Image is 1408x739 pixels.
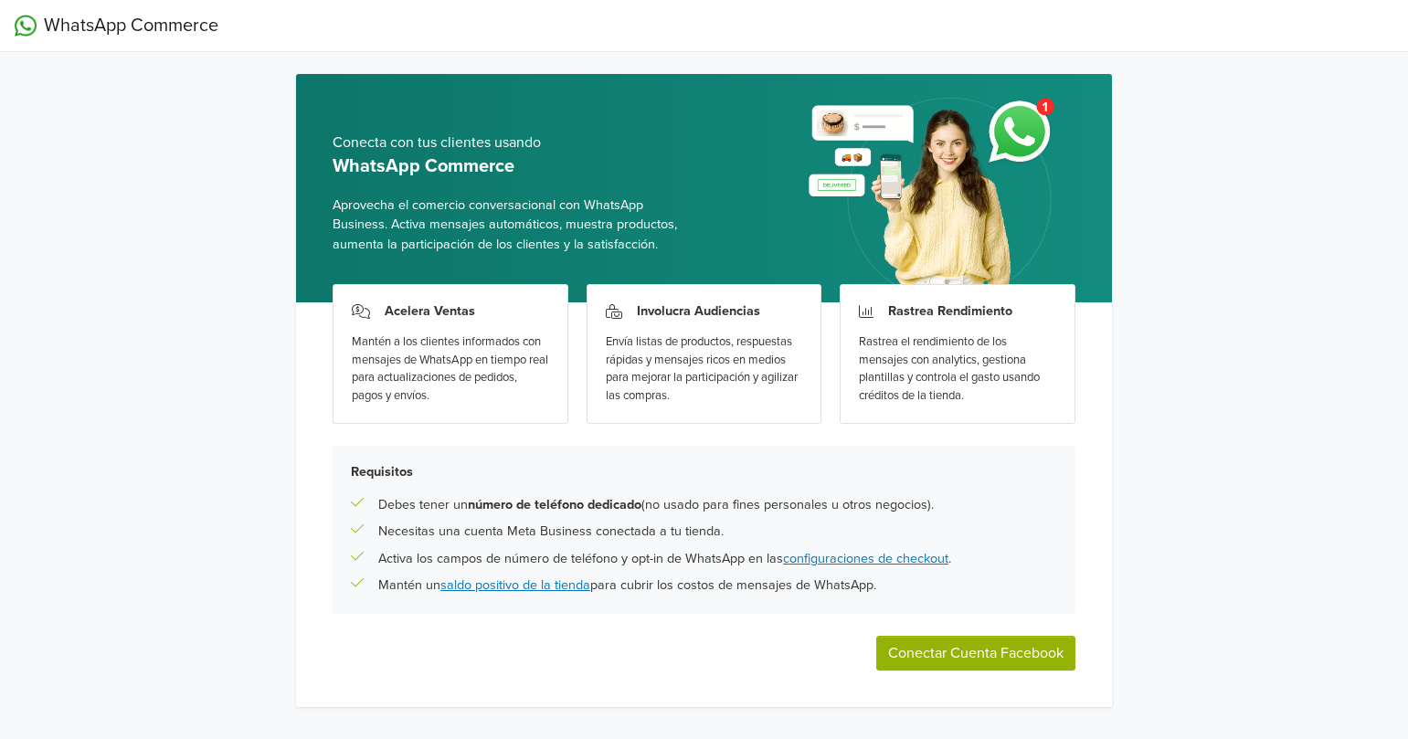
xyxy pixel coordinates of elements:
div: Mantén a los clientes informados con mensajes de WhatsApp en tiempo real para actualizaciones de ... [352,333,549,405]
button: Conectar Cuenta Facebook [876,636,1075,670]
p: Activa los campos de número de teléfono y opt-in de WhatsApp en las . [378,549,951,569]
h3: Rastrea Rendimiento [888,303,1012,319]
p: Necesitas una cuenta Meta Business conectada a tu tienda. [378,522,724,542]
div: Rastrea el rendimiento de los mensajes con analytics, gestiona plantillas y controla el gasto usa... [859,333,1056,405]
h5: Conecta con tus clientes usando [333,134,690,152]
img: WhatsApp [15,15,37,37]
p: Debes tener un (no usado para fines personales u otros negocios). [378,495,934,515]
div: Envía listas de productos, respuestas rápidas y mensajes ricos en medios para mejorar la particip... [606,333,803,405]
a: configuraciones de checkout [783,551,948,566]
img: whatsapp_setup_banner [793,87,1075,302]
span: Aprovecha el comercio conversacional con WhatsApp Business. Activa mensajes automáticos, muestra ... [333,195,690,255]
a: saldo positivo de la tienda [440,577,590,593]
b: número de teléfono dedicado [468,497,641,512]
h5: Requisitos [351,464,1057,480]
h3: Acelera Ventas [385,303,475,319]
span: WhatsApp Commerce [44,12,218,39]
h5: WhatsApp Commerce [333,155,690,177]
p: Mantén un para cubrir los costos de mensajes de WhatsApp. [378,575,876,596]
h3: Involucra Audiencias [637,303,760,319]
